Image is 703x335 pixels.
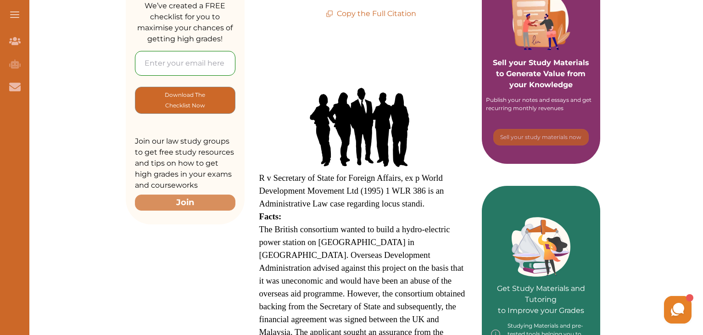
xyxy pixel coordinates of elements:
p: Get Study Materials and Tutoring to Improve your Grades [491,257,591,316]
p: Copy the Full Citation [326,8,416,19]
div: Publish your notes and essays and get recurring monthly revenues [486,96,596,112]
p: Sell your study materials now [500,133,581,141]
p: Download The Checklist Now [154,89,217,111]
p: Sell your Study Materials to Generate Value from your Knowledge [491,32,591,90]
span: R v Secretary of State for Foreign Affairs, ex p World Development Movement Ltd (1995) 1 WLR 386 ... [259,173,444,208]
button: [object Object] [493,129,589,145]
img: Green card image [512,217,570,277]
strong: Facts: [259,212,282,221]
button: [object Object] [135,87,235,114]
img: team-1697987_1920-1-300x200.png [294,80,432,172]
button: Join [135,195,235,211]
input: Enter your email here [135,51,235,76]
p: Join our law study groups to get free study resources and tips on how to get high grades in your ... [135,136,235,191]
span: We’ve created a FREE checklist for you to maximise your chances of getting high grades! [137,1,233,43]
iframe: HelpCrunch [483,294,694,326]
